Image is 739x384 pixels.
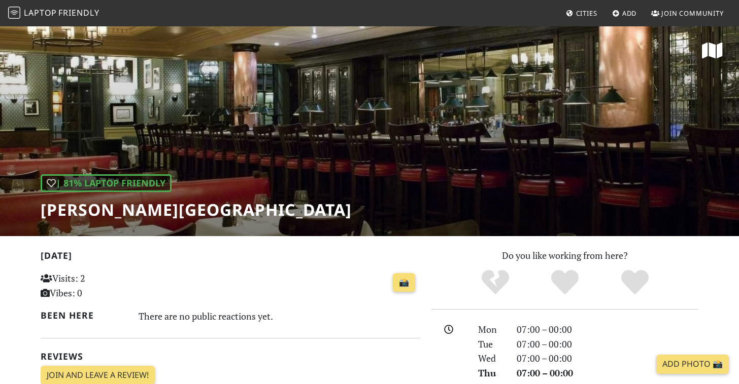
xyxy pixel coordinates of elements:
[472,366,511,380] div: Thu
[562,4,601,22] a: Cities
[511,351,704,366] div: 07:00 – 00:00
[24,7,57,18] span: Laptop
[472,322,511,337] div: Mon
[608,4,641,22] a: Add
[460,268,530,296] div: No
[431,248,698,263] p: Do you like working from here?
[656,355,729,374] a: Add Photo 📸
[41,310,126,321] h2: Been here
[393,273,415,292] a: 📸
[511,366,704,380] div: 07:00 – 00:00
[41,200,352,219] h1: [PERSON_NAME][GEOGRAPHIC_DATA]
[530,268,600,296] div: Yes
[472,351,511,366] div: Wed
[622,9,637,18] span: Add
[139,308,420,324] div: There are no public reactions yet.
[511,337,704,352] div: 07:00 – 00:00
[41,351,419,362] h2: Reviews
[41,271,159,300] p: Visits: 2 Vibes: 0
[41,174,172,192] div: | 81% Laptop Friendly
[600,268,670,296] div: Definitely!
[41,250,419,265] h2: [DATE]
[661,9,724,18] span: Join Community
[647,4,728,22] a: Join Community
[8,5,99,22] a: LaptopFriendly LaptopFriendly
[576,9,597,18] span: Cities
[58,7,99,18] span: Friendly
[8,7,20,19] img: LaptopFriendly
[511,322,704,337] div: 07:00 – 00:00
[472,337,511,352] div: Tue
